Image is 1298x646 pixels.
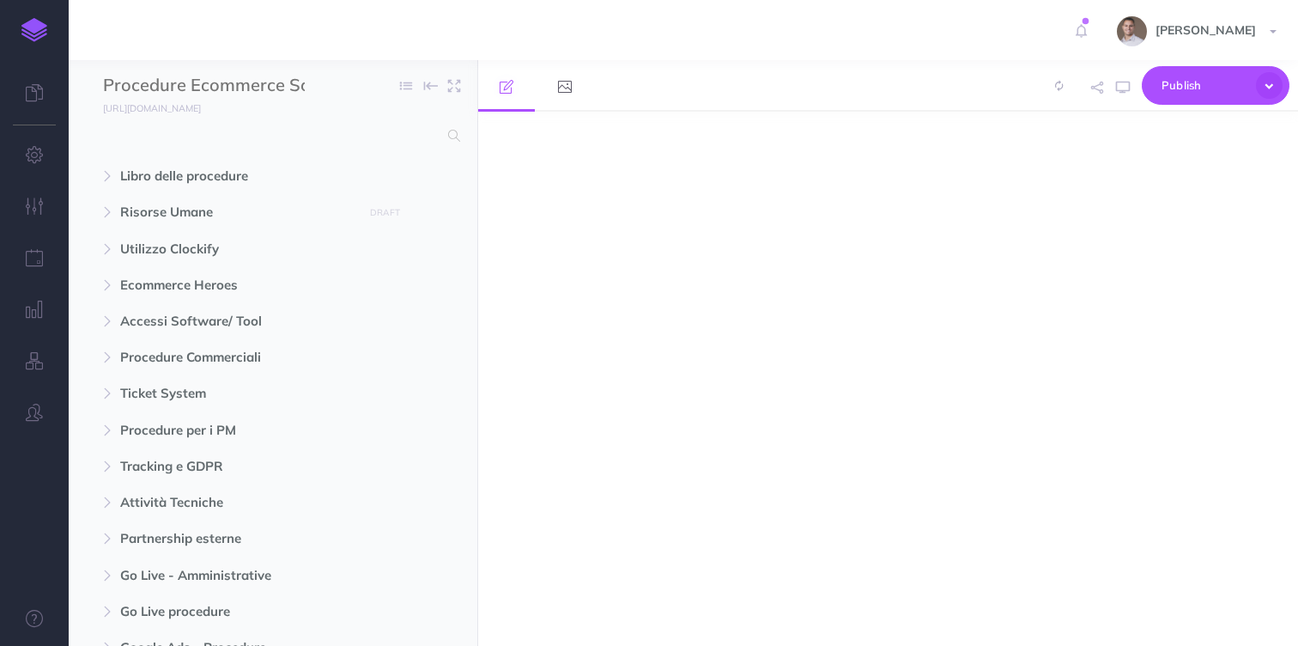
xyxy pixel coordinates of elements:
[120,528,353,549] span: Partnership esterne
[120,492,353,513] span: Attività Tecniche
[120,311,353,332] span: Accessi Software/ Tool
[120,420,353,441] span: Procedure per i PM
[120,347,353,368] span: Procedure Commerciali
[103,73,305,99] input: Documentation Name
[21,18,47,42] img: logo-mark.svg
[120,601,353,622] span: Go Live procedure
[370,207,400,218] small: DRAFT
[1142,66,1289,105] button: Publish
[120,239,353,259] span: Utilizzo Clockify
[120,166,353,186] span: Libro delle procedure
[120,383,353,404] span: Ticket System
[1117,16,1147,46] img: AEZThVKanzpt9oqo7RV1g9KDuIcEOz92KAXfEMgc.jpeg
[120,456,353,477] span: Tracking e GDPR
[103,102,201,114] small: [URL][DOMAIN_NAME]
[120,275,353,296] span: Ecommerce Heroes
[103,120,438,151] input: Search
[120,565,353,586] span: Go Live - Amministrative
[364,203,407,222] button: DRAFT
[120,202,353,222] span: Risorse Umane
[1162,72,1247,99] span: Publish
[69,99,218,116] a: [URL][DOMAIN_NAME]
[1147,22,1265,38] span: [PERSON_NAME]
